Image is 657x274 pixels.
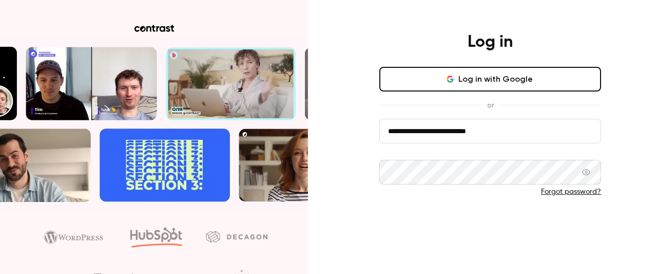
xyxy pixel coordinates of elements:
img: decagon [206,231,267,242]
h4: Log in [468,32,513,52]
button: Log in [379,213,601,238]
a: Forgot password? [541,188,601,195]
button: Log in with Google [379,67,601,92]
span: or [482,100,499,111]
